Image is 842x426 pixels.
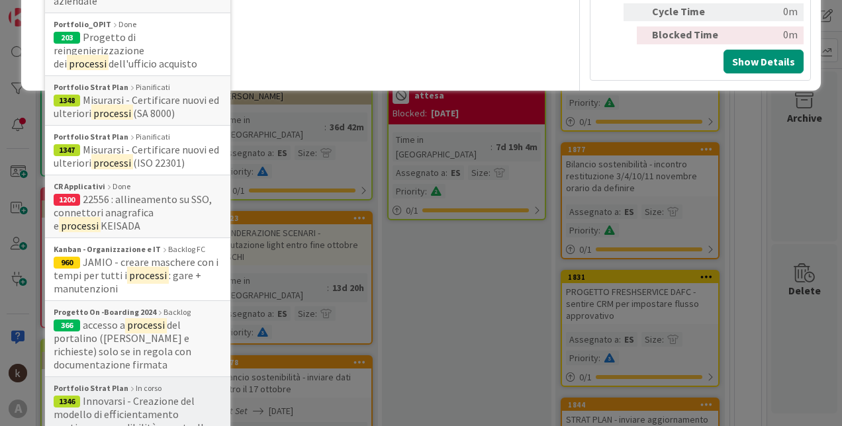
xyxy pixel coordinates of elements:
div: Cycle Time [652,3,725,21]
div: Backlog [54,306,222,318]
span: dell'ufficio acquisto [109,57,197,70]
div: 960 [54,257,80,269]
span: 22556 : allineamento su SSO, connettori anagrafica e [54,192,212,232]
b: Kanban - Organizzazione e IT [54,243,161,255]
b: Portfolio Strat Plan [54,81,128,93]
div: 1200 [54,194,80,206]
div: 0m [730,3,798,21]
div: Pianificati [54,131,222,143]
b: Portfolio Strat Plan [54,131,128,143]
div: 366 [54,319,80,331]
span: (ISO 22301) [133,156,185,169]
span: accesso a [83,318,125,331]
mark: processi [127,267,169,284]
div: 1348 [54,95,80,106]
span: : gare + manutenzioni [54,269,201,295]
b: Portfolio Strat Plan [54,382,128,394]
span: del portalino ([PERSON_NAME] e richieste) solo se in regola con documentazione firmata [54,318,191,371]
div: Blocked Time [652,26,725,44]
span: Misurarsi - Certificare nuovi ed ulteriori [54,93,219,120]
b: Progetto On -Boarding 2024 [54,306,156,318]
div: 203 [54,32,80,44]
span: (SA 8000) [133,106,175,120]
b: CR Applicativi [54,181,105,192]
div: 1347 [54,144,80,156]
div: 0m [730,26,798,44]
div: 1346 [54,396,80,407]
div: Done [54,19,222,30]
mark: processi [91,105,133,122]
b: Portfolio_OPIT [54,19,111,30]
span: KEISADA [101,219,140,232]
mark: processi [59,217,101,234]
span: Progetto di reingenierizzazione dei [54,30,144,70]
div: In corso [54,382,222,394]
span: Misurarsi - Certificare nuovi ed ulteriori [54,143,219,169]
span: JAMIO - creare maschere con i tempi per tutti i [54,255,218,282]
mark: processi [125,316,167,333]
div: Pianificati [54,81,222,93]
div: Backlog FC [54,243,222,255]
mark: processi [91,154,133,171]
div: Done [54,181,222,192]
mark: processi [67,55,109,72]
button: Show Details [724,50,804,73]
